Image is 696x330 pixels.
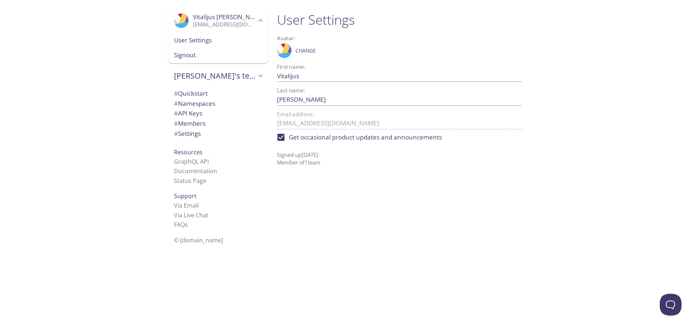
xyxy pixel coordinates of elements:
p: Signed up [DATE] Member of 1 team [277,145,522,167]
span: User Settings [174,35,262,45]
span: # [174,99,178,108]
span: Namespaces [174,99,215,108]
span: # [174,129,178,138]
a: GraphQL API [174,158,209,166]
div: User Settings [168,33,268,48]
a: Via Email [174,201,199,209]
label: First name: [277,64,306,70]
div: Vitalijus Griesius [168,9,268,33]
a: Status Page [174,177,206,185]
a: Documentation [174,167,217,175]
iframe: Help Scout Beacon - Open [660,294,681,316]
a: FAQ [174,221,188,229]
span: Resources [174,148,203,156]
span: Signout [174,50,262,60]
button: Change [294,45,318,57]
span: # [174,119,178,128]
label: Last name: [277,88,305,93]
div: Team Settings [168,129,268,139]
div: Vitalijus's team [168,66,268,85]
span: Members [174,119,206,128]
span: s [185,221,188,229]
label: Email address: [277,112,314,117]
div: Signout [168,47,268,63]
span: © [DOMAIN_NAME] [174,236,223,244]
div: Members [168,118,268,129]
span: Change [295,46,316,55]
div: API Keys [168,108,268,118]
h1: User Settings [277,12,522,28]
span: [PERSON_NAME]'s team [174,71,256,81]
span: Get occasional product updates and announcements [289,133,442,142]
span: API Keys [174,109,202,117]
div: Namespaces [168,99,268,109]
label: Avatar: [277,35,493,41]
span: Vitalijus [PERSON_NAME] [193,13,265,21]
p: [EMAIL_ADDRESS][DOMAIN_NAME] [193,21,256,28]
div: Quickstart [168,88,268,99]
span: # [174,109,178,117]
span: # [174,89,178,97]
span: Support [174,192,196,200]
span: Quickstart [174,89,208,97]
a: Via Live Chat [174,211,208,219]
span: Settings [174,129,201,138]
